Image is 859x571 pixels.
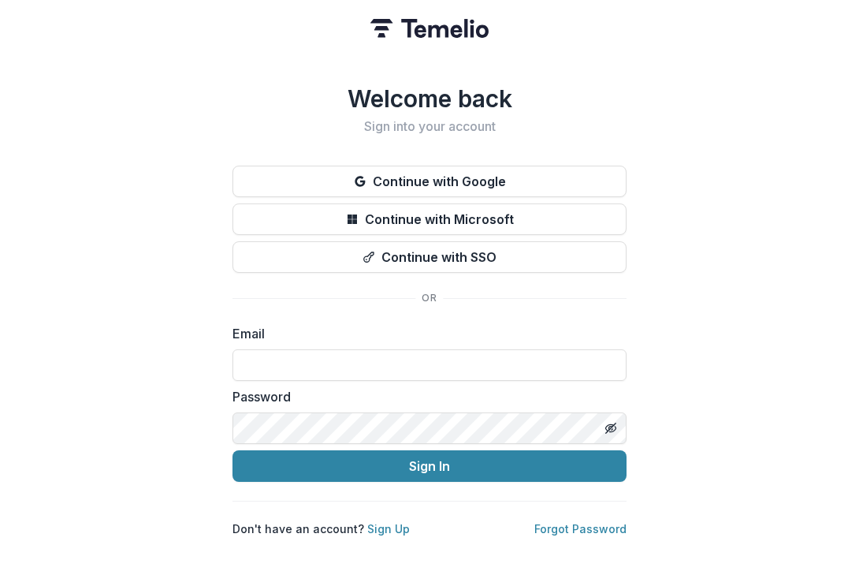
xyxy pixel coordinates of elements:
button: Toggle password visibility [598,416,623,441]
label: Email [232,324,617,343]
button: Continue with Google [232,166,627,197]
img: Temelio [370,19,489,38]
h2: Sign into your account [232,119,627,134]
button: Continue with SSO [232,241,627,273]
label: Password [232,387,617,406]
button: Sign In [232,450,627,482]
a: Forgot Password [534,522,627,536]
p: Don't have an account? [232,521,410,537]
button: Continue with Microsoft [232,203,627,235]
h1: Welcome back [232,84,627,113]
a: Sign Up [367,522,410,536]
